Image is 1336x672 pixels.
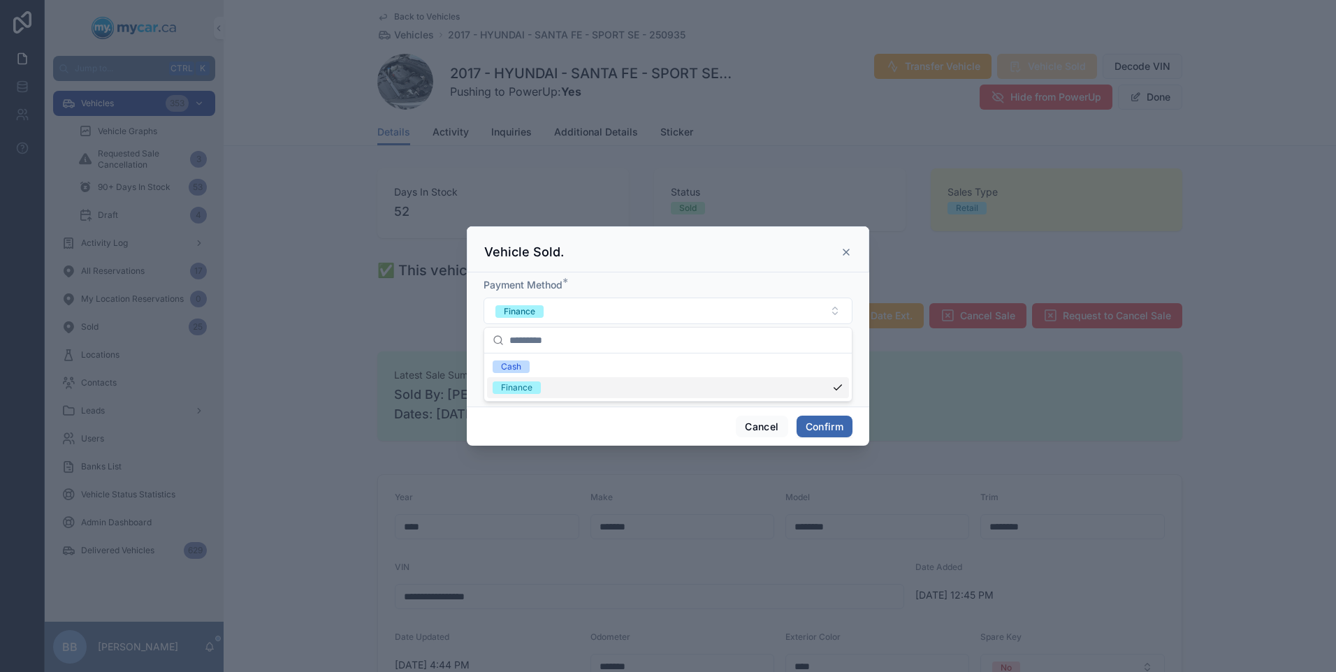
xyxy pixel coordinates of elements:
[484,279,562,291] span: Payment Method
[797,416,852,438] button: Confirm
[501,360,521,373] div: Cash
[504,305,535,318] div: Finance
[484,353,852,401] div: Suggestions
[736,416,787,438] button: Cancel
[484,298,852,324] button: Select Button
[484,244,564,261] h3: Vehicle Sold.
[501,381,532,394] div: Finance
